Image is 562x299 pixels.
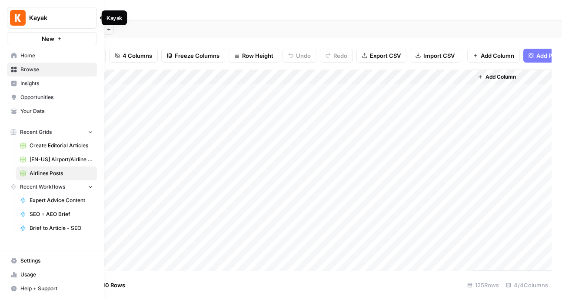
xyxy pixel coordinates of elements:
span: Usage [20,271,93,279]
button: 4 Columns [109,49,158,63]
span: Export CSV [370,51,401,60]
a: Your Data [7,104,97,118]
span: Opportunities [20,93,93,101]
span: Row Height [242,51,273,60]
button: Freeze Columns [161,49,225,63]
span: Recent Workflows [20,183,65,191]
a: Airlines Posts [16,166,97,180]
span: Home [20,52,93,60]
button: Import CSV [410,49,460,63]
span: Add Column [481,51,514,60]
a: Expert Advice Content [16,193,97,207]
button: Export CSV [356,49,406,63]
span: Airlines Posts [30,169,93,177]
span: [EN-US] Airport/Airline Content Refresh [30,156,93,163]
span: Recent Grids [20,128,52,136]
a: Create Editorial Articles [16,139,97,153]
a: Home [7,49,97,63]
span: Insights [20,80,93,87]
span: Undo [296,51,311,60]
button: Add Column [467,49,520,63]
img: Kayak Logo [10,10,26,26]
div: Kayak [106,14,122,22]
button: Help + Support [7,282,97,296]
div: 4/4 Columns [502,278,552,292]
span: Your Data [20,107,93,115]
span: Import CSV [423,51,455,60]
span: Add Column [486,73,516,81]
span: Brief to Article - SEO [30,224,93,232]
span: Freeze Columns [175,51,219,60]
button: New [7,32,97,45]
span: SEO + AEO Brief [30,210,93,218]
button: Recent Grids [7,126,97,139]
button: Redo [320,49,353,63]
span: Browse [20,66,93,73]
button: Workspace: Kayak [7,7,97,29]
span: New [42,34,54,43]
button: Row Height [229,49,279,63]
a: Usage [7,268,97,282]
button: Undo [283,49,316,63]
a: Settings [7,254,97,268]
span: Add 10 Rows [90,281,125,289]
a: Insights [7,76,97,90]
a: SEO + AEO Brief [16,207,97,221]
span: Expert Advice Content [30,196,93,204]
span: Settings [20,257,93,265]
span: Kayak [29,13,82,22]
div: 125 Rows [464,278,502,292]
a: Opportunities [7,90,97,104]
span: Create Editorial Articles [30,142,93,149]
a: Browse [7,63,97,76]
span: Help + Support [20,285,93,292]
span: 4 Columns [123,51,152,60]
button: Recent Workflows [7,180,97,193]
span: Redo [333,51,347,60]
a: Brief to Article - SEO [16,221,97,235]
button: Add Column [474,71,519,83]
a: [EN-US] Airport/Airline Content Refresh [16,153,97,166]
